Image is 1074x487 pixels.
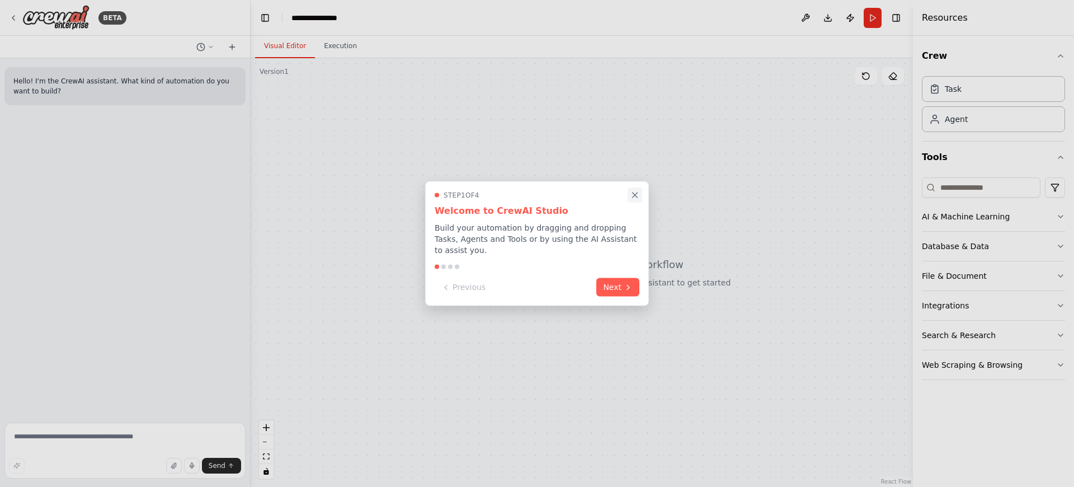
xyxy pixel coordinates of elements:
[435,222,639,256] p: Build your automation by dragging and dropping Tasks, Agents and Tools or by using the AI Assista...
[596,278,639,297] button: Next
[444,191,479,200] span: Step 1 of 4
[435,278,492,297] button: Previous
[628,188,642,202] button: Close walkthrough
[257,10,273,26] button: Hide left sidebar
[435,204,639,218] h3: Welcome to CrewAI Studio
